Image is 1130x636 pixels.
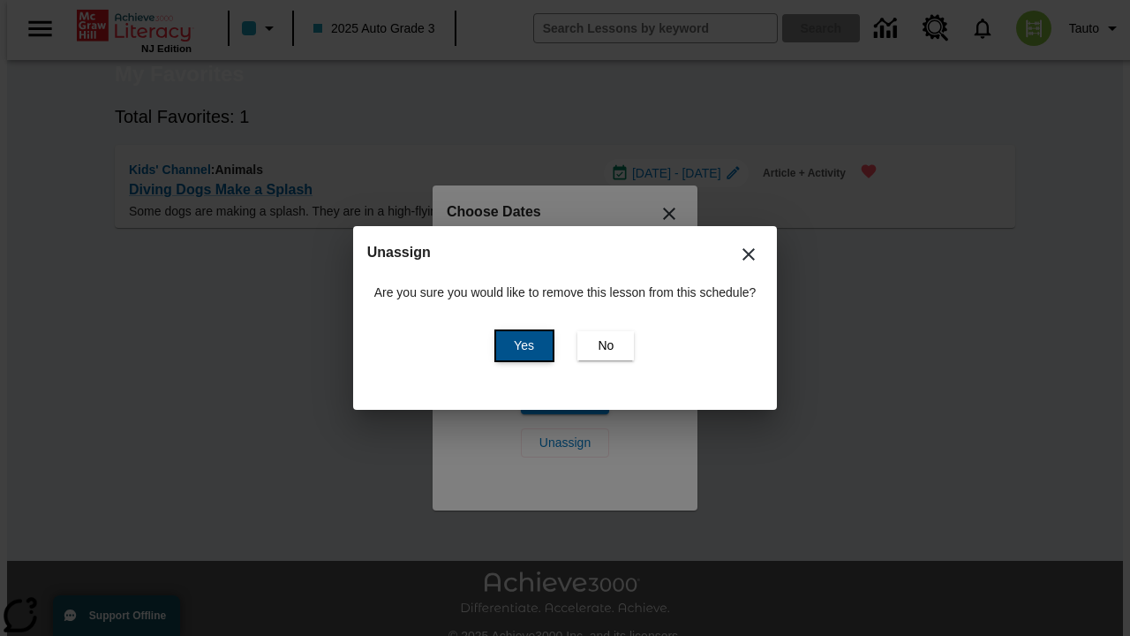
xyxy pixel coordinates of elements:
[727,233,770,276] button: Close
[496,331,553,360] button: Yes
[374,284,757,302] p: Are you sure you would like to remove this lesson from this schedule?
[514,337,534,355] span: Yes
[577,331,634,360] button: No
[367,240,764,265] h2: Unassign
[598,337,614,355] span: No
